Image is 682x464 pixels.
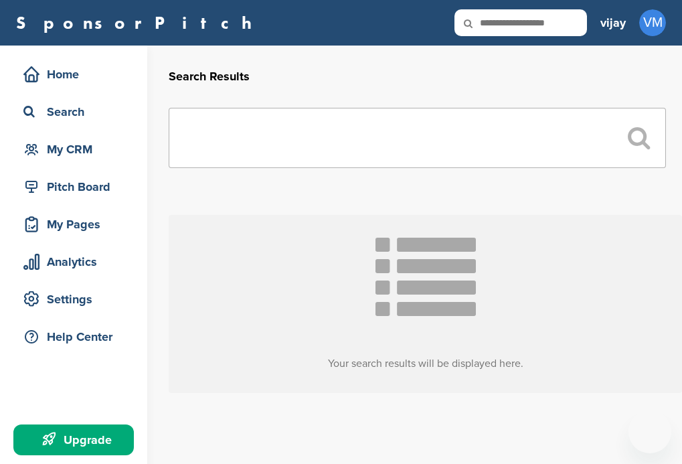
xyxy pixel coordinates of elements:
div: Help Center [20,325,134,349]
a: Upgrade [13,424,134,455]
a: vijay [600,8,626,37]
h3: Your search results will be displayed here. [169,356,682,372]
a: Pitch Board [13,171,134,202]
a: Settings [13,284,134,315]
h3: vijay [600,13,626,32]
div: Upgrade [20,428,134,452]
div: My Pages [20,212,134,236]
span: VM [639,9,666,36]
a: SponsorPitch [16,14,260,31]
div: My CRM [20,137,134,161]
div: Analytics [20,250,134,274]
div: Settings [20,287,134,311]
iframe: Button to launch messaging window [628,410,671,453]
div: Search [20,100,134,124]
a: My CRM [13,134,134,165]
a: Search [13,96,134,127]
h2: Search Results [169,68,666,86]
div: Home [20,62,134,86]
a: Home [13,59,134,90]
a: My Pages [13,209,134,240]
div: Pitch Board [20,175,134,199]
a: Analytics [13,246,134,277]
a: Help Center [13,321,134,352]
